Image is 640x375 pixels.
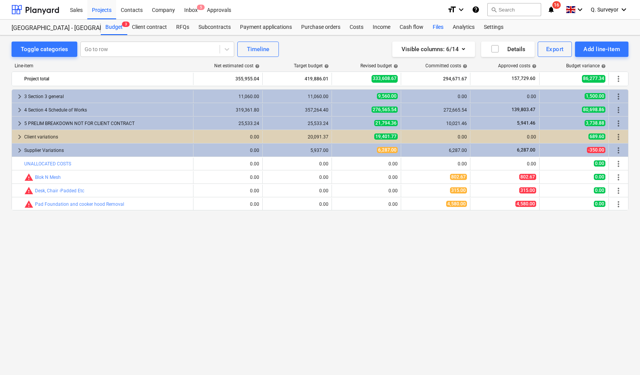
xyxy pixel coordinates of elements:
[127,20,172,35] a: Client contract
[266,175,328,180] div: 0.00
[547,5,555,14] i: notifications
[197,202,259,207] div: 0.00
[402,44,466,54] div: Visible columns : 6/14
[377,147,398,153] span: 6,287.00
[447,5,457,14] i: format_size
[552,1,561,9] span: 16
[266,107,328,113] div: 357,264.40
[194,20,235,35] a: Subcontracts
[591,7,618,13] span: Q. Surveyor
[490,44,525,54] div: Details
[404,148,467,153] div: 6,287.00
[24,200,33,209] span: Committed costs exceed revised budget
[585,120,605,126] span: 3,738.88
[335,161,398,167] div: 0.00
[498,63,537,68] div: Approved costs
[15,132,24,142] span: keyboard_arrow_right
[15,119,24,128] span: keyboard_arrow_right
[614,119,623,128] span: More actions
[392,64,398,68] span: help
[197,121,259,126] div: 25,533.24
[404,161,467,167] div: 0.00
[600,64,606,68] span: help
[235,20,297,35] a: Payment applications
[122,22,130,27] span: 3
[335,202,398,207] div: 0.00
[583,44,620,54] div: Add line-item
[197,73,259,85] div: 355,955.04
[197,175,259,180] div: 0.00
[614,105,623,115] span: More actions
[197,94,259,99] div: 11,060.00
[266,94,328,99] div: 11,060.00
[237,42,279,57] button: Timeline
[372,107,398,113] span: 276,565.54
[614,132,623,142] span: More actions
[614,92,623,101] span: More actions
[457,5,466,14] i: keyboard_arrow_down
[12,42,77,57] button: Toggle categories
[266,161,328,167] div: 0.00
[197,148,259,153] div: 0.00
[448,20,479,35] div: Analytics
[24,161,71,167] a: UNALLOCATED COSTS
[197,107,259,113] div: 319,361.80
[197,5,205,10] span: 5
[172,20,194,35] a: RFQs
[404,73,467,85] div: 294,671.67
[614,159,623,168] span: More actions
[297,20,345,35] a: Purchase orders
[374,120,398,126] span: 21,794.36
[266,134,328,140] div: 20,091.37
[614,200,623,209] span: More actions
[368,20,395,35] a: Income
[487,3,541,16] button: Search
[472,5,480,14] i: Knowledge base
[24,186,33,195] span: Committed costs exceed revised budget
[247,44,269,54] div: Timeline
[446,201,467,207] span: 4,580.00
[491,7,497,13] span: search
[425,63,467,68] div: Committed costs
[538,42,572,57] button: Export
[266,148,328,153] div: 5,937.00
[377,93,398,99] span: 9,560.00
[594,174,605,180] span: 0.00
[323,64,329,68] span: help
[35,188,84,193] a: Desk, Chair -Padded Etc
[588,133,605,140] span: 689.60
[566,63,606,68] div: Budget variance
[479,20,508,35] a: Settings
[582,107,605,113] span: 80,698.86
[404,107,467,113] div: 272,665.54
[12,24,92,32] div: [GEOGRAPHIC_DATA] - [GEOGRAPHIC_DATA] ([PERSON_NAME][GEOGRAPHIC_DATA])
[530,64,537,68] span: help
[15,105,24,115] span: keyboard_arrow_right
[516,147,536,153] span: 6,287.00
[473,161,536,167] div: 0.00
[360,63,398,68] div: Revised budget
[594,187,605,193] span: 0.00
[24,131,190,143] div: Client variations
[24,144,190,157] div: Supplier Variations
[12,63,194,68] div: Line-item
[404,94,467,99] div: 0.00
[575,5,585,14] i: keyboard_arrow_down
[614,173,623,182] span: More actions
[24,104,190,116] div: 4 Section 4 Schedule of Works
[266,188,328,193] div: 0.00
[450,174,467,180] span: 802.67
[35,175,61,180] a: Blok N Mesh
[24,173,33,182] span: Committed costs exceed revised budget
[404,134,467,140] div: 0.00
[519,187,536,193] span: 315.00
[473,94,536,99] div: 0.00
[101,20,127,35] div: Budget
[614,186,623,195] span: More actions
[294,63,329,68] div: Target budget
[24,73,190,85] div: Project total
